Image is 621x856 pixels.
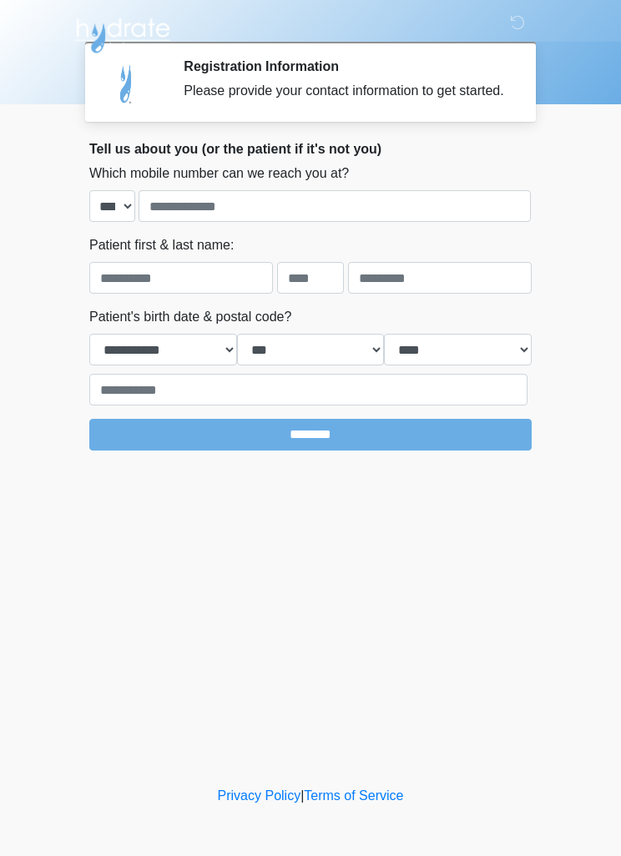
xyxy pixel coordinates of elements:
a: Terms of Service [304,788,403,803]
img: Hydrate IV Bar - Scottsdale Logo [73,13,173,54]
h2: Tell us about you (or the patient if it's not you) [89,141,532,157]
a: | [300,788,304,803]
label: Which mobile number can we reach you at? [89,164,349,184]
img: Agent Avatar [102,58,152,108]
label: Patient first & last name: [89,235,234,255]
a: Privacy Policy [218,788,301,803]
div: Please provide your contact information to get started. [184,81,507,101]
label: Patient's birth date & postal code? [89,307,291,327]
